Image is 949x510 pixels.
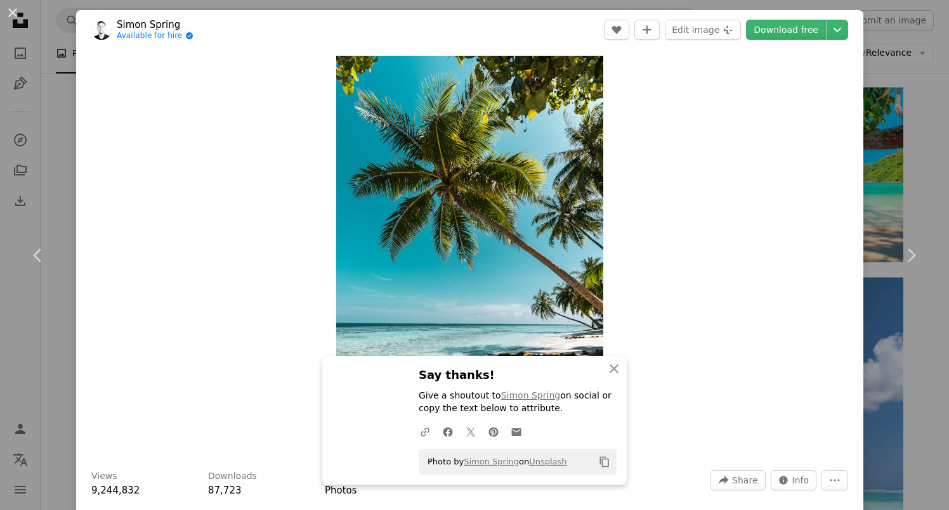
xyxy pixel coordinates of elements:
a: Share over email [505,419,528,444]
span: Info [792,471,809,490]
button: Copy to clipboard [594,451,615,473]
button: Zoom in on this image [336,56,603,455]
img: Go to Simon Spring's profile [91,20,112,40]
span: Photo by on [421,452,567,472]
h3: Downloads [208,470,257,483]
a: Download free [746,20,826,40]
a: Available for hire [117,31,193,41]
button: Add to Collection [634,20,660,40]
button: Stats about this image [771,470,817,490]
a: Simon Spring [117,18,193,31]
a: Next [873,194,949,316]
button: Share this image [710,470,765,490]
a: Share on Facebook [436,419,459,444]
a: Simon Spring [464,457,519,466]
a: Share on Pinterest [482,419,505,444]
button: Edit image [665,20,741,40]
button: Choose download size [827,20,848,40]
span: 9,244,832 [91,485,140,496]
button: Like [604,20,629,40]
h3: Views [91,470,117,483]
span: Share [732,471,757,490]
img: a beach with palm trees and the ocean in the background [336,56,603,455]
a: Unsplash [529,457,566,466]
h3: Say thanks! [419,366,617,385]
a: Simon Spring [501,390,560,400]
button: More Actions [821,470,848,490]
p: Give a shoutout to on social or copy the text below to attribute. [419,390,617,415]
a: Photos [325,485,357,496]
span: 87,723 [208,485,242,496]
a: Share on Twitter [459,419,482,444]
